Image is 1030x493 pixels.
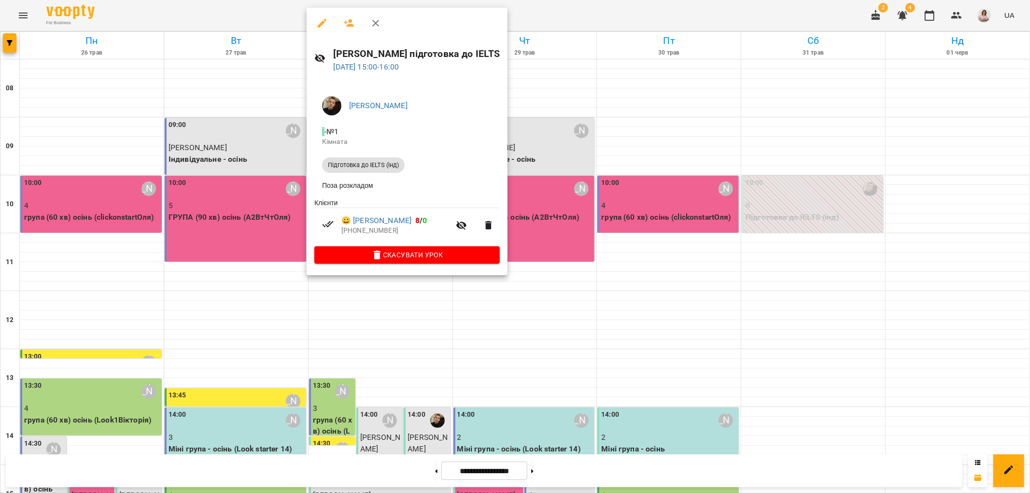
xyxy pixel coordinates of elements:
[341,215,411,226] a: 😀 [PERSON_NAME]
[334,46,500,61] h6: [PERSON_NAME] підготовка до IELTS
[322,96,341,115] img: 325c88ea125a9bc4f35bed92e8ee1aca.jpg
[349,101,408,110] a: [PERSON_NAME]
[322,137,492,147] p: Кімната
[322,218,334,230] svg: Візит сплачено
[314,198,500,246] ul: Клієнти
[415,216,427,225] b: /
[415,216,420,225] span: 8
[314,246,500,264] button: Скасувати Урок
[423,216,427,225] span: 0
[314,177,500,194] li: Поза розкладом
[322,249,492,261] span: Скасувати Урок
[322,127,341,136] span: - №1
[341,226,450,236] p: [PHONE_NUMBER]
[334,62,399,71] a: [DATE] 15:00-16:00
[322,161,405,169] span: Підготовка до IELTS (інд)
